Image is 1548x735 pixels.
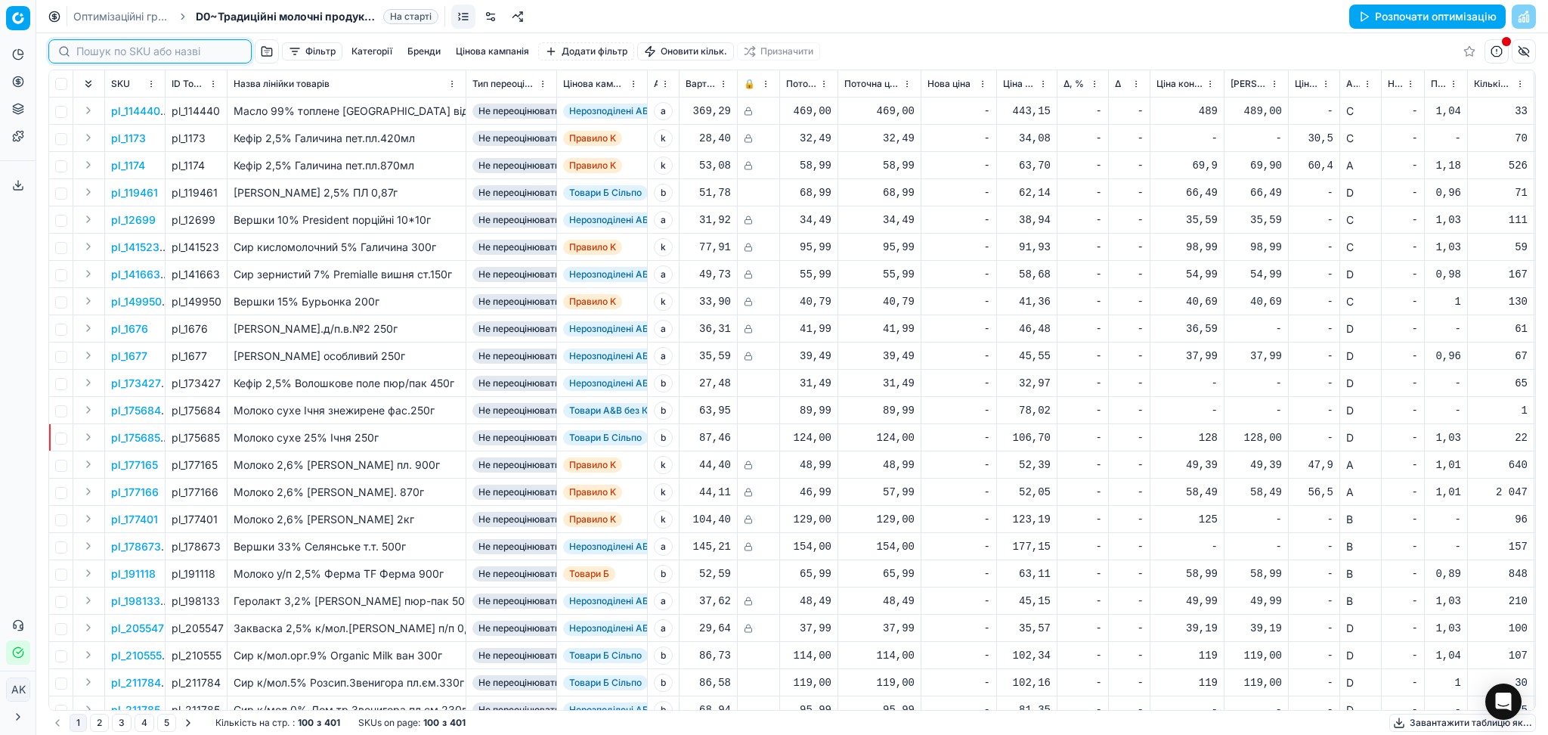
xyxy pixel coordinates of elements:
[79,482,98,501] button: Expand
[1063,212,1102,228] div: -
[111,430,160,445] p: pl_175685
[111,702,160,718] button: pl_211785
[686,267,731,282] div: 49,73
[1295,158,1333,173] div: 60,4
[686,321,731,336] div: 36,31
[234,321,460,336] div: [PERSON_NAME].д/п.в.№2 250г
[1431,185,1461,200] div: 0,96
[111,594,160,609] p: pl_198133
[1474,158,1528,173] div: 526
[563,158,622,173] span: Правило K
[1156,212,1218,228] div: 35,59
[472,321,566,336] span: Не переоцінювати
[1156,267,1218,282] div: 54,99
[1388,185,1418,200] div: -
[234,78,330,90] span: Назва лінійки товарів
[111,131,146,146] button: pl_1173
[1063,104,1102,119] div: -
[472,294,566,309] span: Не переоцінювати
[1003,240,1051,255] div: 91,93
[111,349,147,364] p: pl_1677
[1474,78,1512,90] span: Кількість продаж за 30 днів
[844,349,915,364] div: 39,49
[111,621,164,636] p: pl_205547
[157,714,176,732] button: 5
[1346,78,1360,90] span: ABC за доходом
[686,294,731,309] div: 33,90
[1346,104,1375,119] div: C
[1388,104,1418,119] div: -
[73,9,438,24] nav: breadcrumb
[70,714,87,732] button: 1
[79,265,98,283] button: Expand
[234,240,460,255] div: Сир кисломолочний 5% Галичина 300г
[111,78,130,90] span: SKU
[111,158,145,173] p: pl_1174
[472,212,566,228] span: Не переоцінювати
[111,321,148,336] p: pl_1676
[111,539,161,554] p: pl_178673
[1063,294,1102,309] div: -
[1003,104,1051,119] div: 443,15
[79,428,98,446] button: Expand
[1295,240,1333,255] div: -
[79,374,98,392] button: Expand
[1231,267,1282,282] div: 54,99
[1346,267,1375,282] div: D
[172,267,221,282] div: pl_141663
[1295,104,1333,119] div: -
[1231,78,1267,90] span: [PERSON_NAME] за 7 днів
[111,512,158,527] p: pl_177401
[234,158,460,173] div: Кефір 2,5% Галичина пет.пл.870мл
[1063,240,1102,255] div: -
[563,321,707,336] span: Нерозподілені АБ за попитом
[563,78,626,90] span: Цінова кампанія
[1156,240,1218,255] div: 98,99
[1231,294,1282,309] div: 40,69
[1474,185,1528,200] div: 71
[112,714,132,732] button: 3
[1388,294,1418,309] div: -
[79,537,98,555] button: Expand
[654,238,673,256] span: k
[79,700,98,718] button: Expand
[472,78,535,90] span: Тип переоцінки
[654,78,658,90] span: Атрибут товару
[927,321,990,336] div: -
[1063,267,1102,282] div: -
[79,129,98,147] button: Expand
[79,510,98,528] button: Expand
[111,294,162,309] button: pl_149950
[111,675,161,690] p: pl_211784
[686,349,731,364] div: 35,59
[538,42,634,60] button: Додати фільтр
[844,78,899,90] span: Поточна ціна
[1388,240,1418,255] div: -
[111,267,160,282] p: pl_141663
[927,267,990,282] div: -
[1003,185,1051,200] div: 62,14
[1063,185,1102,200] div: -
[786,349,831,364] div: 39,49
[654,347,673,365] span: a
[111,566,156,581] button: pl_191118
[927,212,990,228] div: -
[654,102,673,120] span: a
[927,78,971,90] span: Нова ціна
[1431,240,1461,255] div: 1,03
[563,294,622,309] span: Правило K
[1388,131,1418,146] div: -
[1115,321,1144,336] div: -
[6,678,30,702] button: AK
[1115,294,1144,309] div: -
[563,267,707,282] span: Нерозподілені АБ за попитом
[172,212,221,228] div: pl_12699
[786,131,831,146] div: 32,49
[1474,131,1528,146] div: 70
[111,457,158,473] p: pl_177165
[844,131,915,146] div: 32,49
[1388,158,1418,173] div: -
[111,376,161,391] p: pl_173427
